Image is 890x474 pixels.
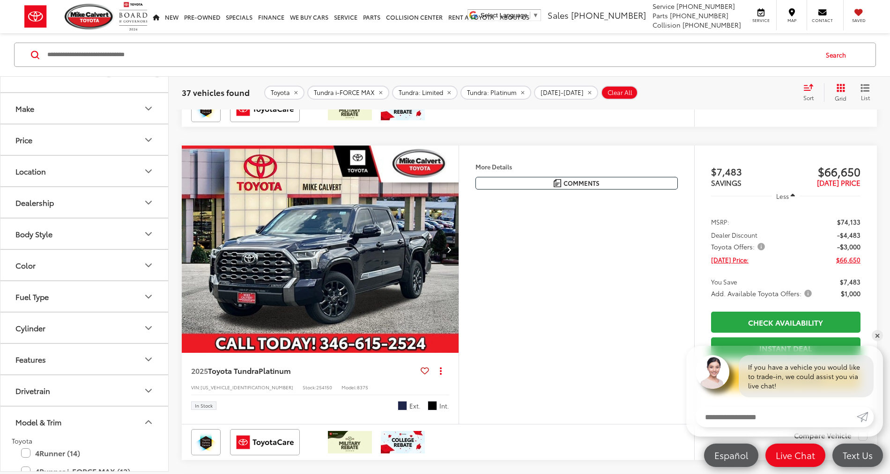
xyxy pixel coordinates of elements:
[853,83,877,102] button: List View
[554,179,561,187] img: Comments
[0,344,169,374] button: FeaturesFeatures
[15,355,46,364] div: Features
[181,146,460,354] img: 2025 Toyota Tundra Platinum 4WD CrewMax 5.5ft
[191,365,417,376] a: 2025Toyota TundraPlatinum
[341,384,357,391] span: Model:
[193,431,219,453] img: Toyota Safety Sense Mike Calvert Toyota Houston TX
[143,134,154,146] div: Price
[711,289,814,298] span: Add. Available Toyota Offers:
[711,312,860,333] a: Check Availability
[15,198,54,207] div: Dealership
[307,86,389,100] button: remove Tundra%20i-FORCE%20MAX
[533,12,539,19] span: ▼
[0,93,169,124] button: MakeMake
[0,124,169,155] button: PricePrice
[571,9,646,21] span: [PHONE_NUMBER]
[739,355,874,397] div: If you have a vehicle you would like to trade-in, we could assist you via live chat!
[696,407,857,427] input: Enter your message
[776,192,789,200] span: Less
[711,289,815,298] button: Add. Available Toyota Offers:
[191,384,200,391] span: VIN:
[357,384,368,391] span: 8375
[232,431,298,453] img: ToyotaCare Mike Calvert Toyota Houston TX
[271,89,290,96] span: Toyota
[860,94,870,102] span: List
[316,384,332,391] span: 254150
[303,384,316,391] span: Stock:
[838,449,877,461] span: Text Us
[181,146,460,353] div: 2025 Toyota Tundra Platinum 0
[608,89,632,96] span: Clear All
[0,250,169,280] button: ColorColor
[143,197,154,208] div: Dealership
[670,11,728,20] span: [PHONE_NUMBER]
[837,217,860,226] span: $74,133
[46,44,817,66] input: Search by Make, Model, or Keyword
[143,322,154,334] div: Cylinder
[682,20,741,29] span: [PHONE_NUMBER]
[0,313,169,343] button: CylinderCylinder
[799,83,824,102] button: Select sort value
[433,362,449,379] button: Actions
[143,103,154,114] div: Make
[836,255,860,264] span: $66,650
[143,354,154,365] div: Features
[143,385,154,396] div: Drivetrain
[467,89,517,96] span: Tundra: Platinum
[440,233,459,266] button: Next image
[200,384,293,391] span: [US_VEHICLE_IDENTIFICATION_NUMBER]
[475,177,678,190] button: Comments
[182,87,250,98] span: 37 vehicles found
[191,365,208,376] span: 2025
[817,177,860,188] span: [DATE] PRICE
[15,292,49,301] div: Fuel Type
[428,401,437,410] span: Black Leather-Trimmed
[15,229,52,238] div: Body Style
[857,407,874,427] a: Submit
[772,188,800,204] button: Less
[653,11,668,20] span: Parts
[771,449,820,461] span: Live Chat
[15,104,34,113] div: Make
[0,156,169,186] button: LocationLocation
[0,281,169,312] button: Fuel TypeFuel Type
[841,289,860,298] span: $1,000
[143,416,154,428] div: Model & Trim
[750,17,771,23] span: Service
[475,163,678,170] h4: More Details
[835,94,846,102] span: Grid
[711,164,786,178] span: $7,483
[824,83,853,102] button: Grid View
[0,187,169,218] button: DealershipDealership
[711,337,860,358] a: Instant Deal
[0,219,169,249] button: Body StyleBody Style
[143,260,154,271] div: Color
[711,217,729,226] span: MSRP:
[781,17,802,23] span: Map
[817,43,860,66] button: Search
[65,4,114,29] img: Mike Calvert Toyota
[711,242,768,251] button: Toyota Offers:
[711,255,749,264] span: [DATE] Price:
[832,444,883,467] a: Text Us
[314,89,375,96] span: Tundra i-FORCE MAX
[0,407,169,437] button: Model & TrimModel & Trim
[653,1,675,11] span: Service
[676,1,735,11] span: [PHONE_NUMBER]
[653,20,681,29] span: Collision
[812,17,833,23] span: Contact
[711,177,742,188] span: SAVINGS
[15,135,32,144] div: Price
[392,86,458,100] button: remove Tundra: Limited
[548,9,569,21] span: Sales
[460,86,531,100] button: remove Tundra: Platinum
[440,367,442,374] span: dropdown dots
[143,166,154,177] div: Location
[534,86,598,100] button: remove 2025-2026
[696,355,729,389] img: Agent profile photo
[399,89,443,96] span: Tundra: Limited
[15,417,61,426] div: Model & Trim
[711,242,767,251] span: Toyota Offers:
[409,401,421,410] span: Ext.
